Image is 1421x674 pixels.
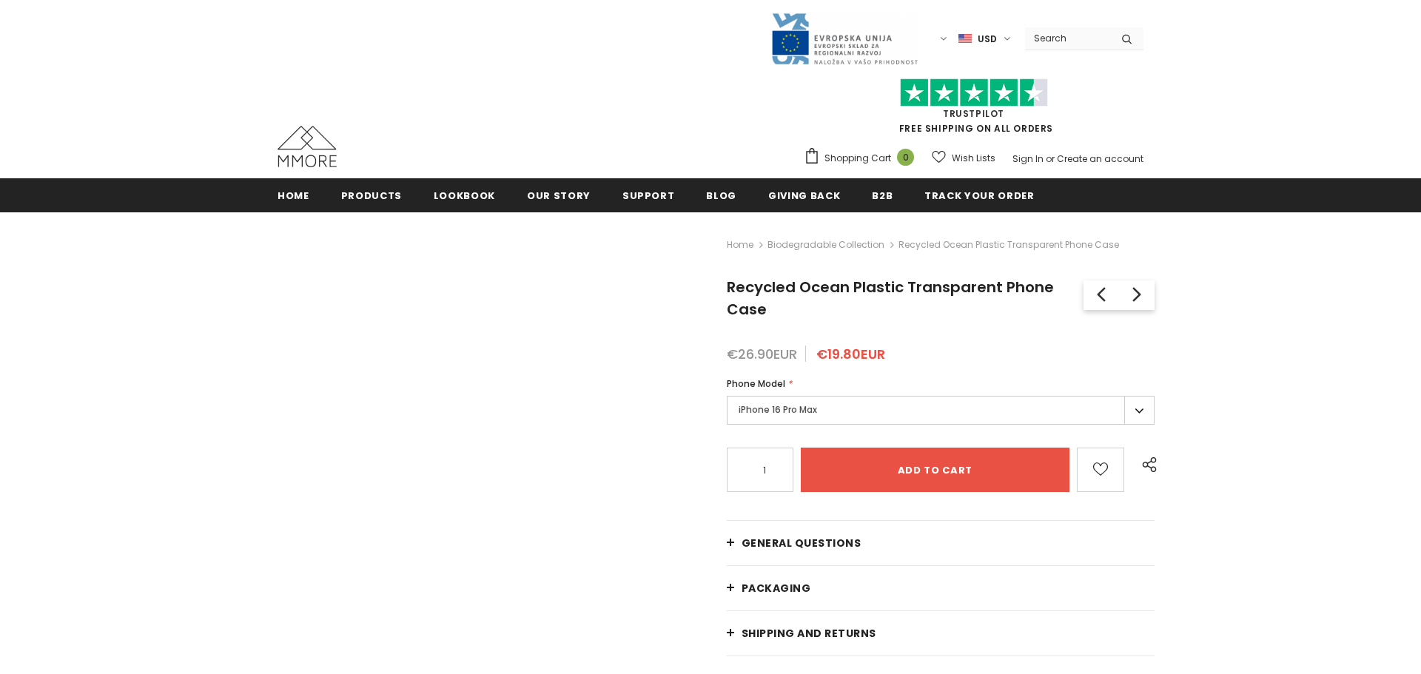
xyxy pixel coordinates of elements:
[1057,152,1143,165] a: Create an account
[727,236,753,254] a: Home
[924,189,1034,203] span: Track your order
[770,12,918,66] img: Javni Razpis
[1012,152,1044,165] a: Sign In
[768,178,840,212] a: Giving back
[978,32,997,47] span: USD
[727,377,785,390] span: Phone Model
[727,396,1155,425] label: iPhone 16 Pro Max
[897,149,914,166] span: 0
[767,238,884,251] a: Biodegradable Collection
[952,151,995,166] span: Wish Lists
[527,189,591,203] span: Our Story
[958,33,972,45] img: USD
[727,566,1155,610] a: PACKAGING
[706,189,736,203] span: Blog
[768,189,840,203] span: Giving back
[742,581,811,596] span: PACKAGING
[742,536,861,550] span: General Questions
[804,85,1143,135] span: FREE SHIPPING ON ALL ORDERS
[770,32,918,44] a: Javni Razpis
[434,178,495,212] a: Lookbook
[900,78,1048,107] img: Trust Pilot Stars
[1025,27,1110,49] input: Search Site
[341,189,402,203] span: Products
[742,626,876,641] span: Shipping and returns
[278,189,309,203] span: Home
[622,178,675,212] a: support
[278,126,337,167] img: MMORE Cases
[943,107,1004,120] a: Trustpilot
[898,236,1119,254] span: Recycled Ocean Plastic Transparent Phone Case
[727,611,1155,656] a: Shipping and returns
[622,189,675,203] span: support
[434,189,495,203] span: Lookbook
[872,189,893,203] span: B2B
[727,345,797,363] span: €26.90EUR
[278,178,309,212] a: Home
[872,178,893,212] a: B2B
[824,151,891,166] span: Shopping Cart
[1046,152,1055,165] span: or
[727,277,1054,320] span: Recycled Ocean Plastic Transparent Phone Case
[727,521,1155,565] a: General Questions
[816,345,885,363] span: €19.80EUR
[801,448,1069,492] input: Add to cart
[527,178,591,212] a: Our Story
[804,147,921,169] a: Shopping Cart 0
[932,145,995,171] a: Wish Lists
[706,178,736,212] a: Blog
[341,178,402,212] a: Products
[924,178,1034,212] a: Track your order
